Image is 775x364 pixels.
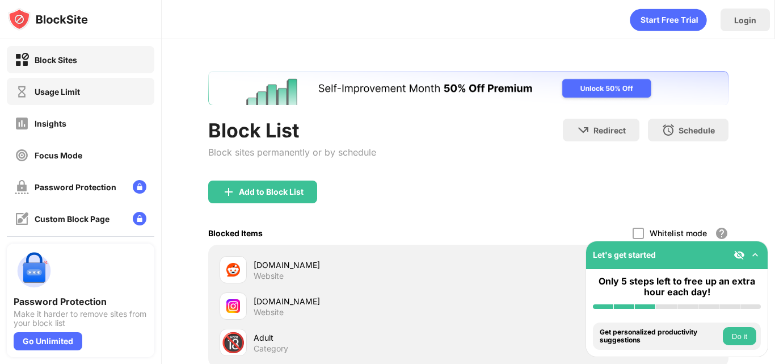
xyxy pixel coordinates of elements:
[133,212,146,225] img: lock-menu.svg
[226,299,240,313] img: favicons
[14,332,82,350] div: Go Unlimited
[8,8,88,31] img: logo-blocksite.svg
[221,331,245,354] div: 🔞
[15,212,29,226] img: customize-block-page-off.svg
[600,328,720,345] div: Get personalized productivity suggestions
[35,182,116,192] div: Password Protection
[650,228,707,238] div: Whitelist mode
[15,85,29,99] img: time-usage-off.svg
[208,71,728,105] iframe: Banner
[15,116,29,131] img: insights-off.svg
[15,53,29,67] img: block-on.svg
[35,55,77,65] div: Block Sites
[15,180,29,194] img: password-protection-off.svg
[734,249,745,261] img: eye-not-visible.svg
[208,228,263,238] div: Blocked Items
[133,180,146,194] img: lock-menu.svg
[254,344,288,354] div: Category
[254,307,284,317] div: Website
[35,150,82,160] div: Focus Mode
[15,148,29,162] img: focus-off.svg
[35,119,66,128] div: Insights
[14,296,148,307] div: Password Protection
[208,119,376,142] div: Block List
[593,276,761,298] div: Only 5 steps left to free up an extra hour each day!
[35,214,109,224] div: Custom Block Page
[208,147,376,158] div: Block sites permanently or by schedule
[239,187,304,196] div: Add to Block List
[14,309,148,328] div: Make it harder to remove sites from your block list
[254,271,284,281] div: Website
[35,87,80,97] div: Usage Limit
[14,250,54,291] img: push-password-protection.svg
[679,125,715,135] div: Schedule
[749,249,761,261] img: omni-setup-toggle.svg
[593,250,656,260] div: Let's get started
[254,259,469,271] div: [DOMAIN_NAME]
[723,327,756,345] button: Do it
[734,15,756,25] div: Login
[254,295,469,307] div: [DOMAIN_NAME]
[226,263,240,277] img: favicons
[630,9,707,31] div: animation
[254,332,469,344] div: Adult
[593,125,626,135] div: Redirect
